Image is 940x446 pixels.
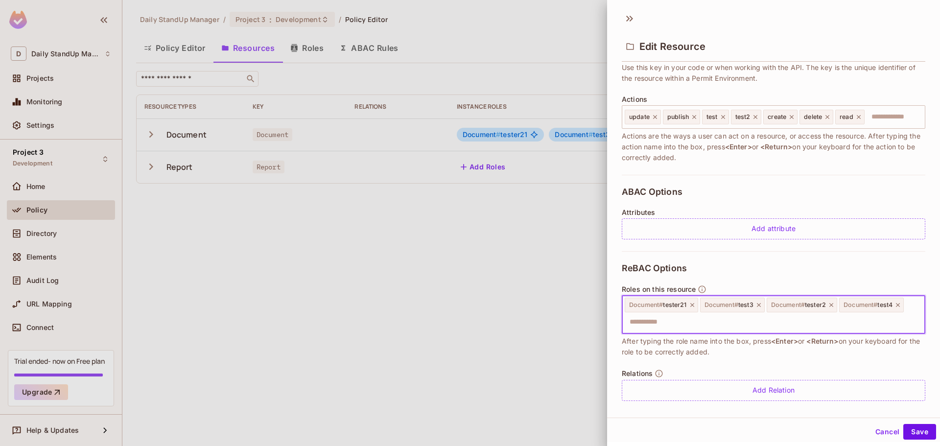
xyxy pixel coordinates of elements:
[622,285,696,293] span: Roles on this resource
[705,301,738,308] span: Document #
[629,301,687,309] span: tester21
[663,110,700,124] div: publish
[771,301,826,309] span: tester2
[622,218,925,239] div: Add attribute
[622,131,925,163] span: Actions are the ways a user can act on a resource, or access the resource. After typing the actio...
[702,110,729,124] div: test
[844,301,893,309] span: test4
[799,110,833,124] div: delete
[735,113,751,121] span: test2
[625,298,698,312] div: Document#tester21
[871,424,903,440] button: Cancel
[771,337,798,345] span: <Enter>
[625,110,661,124] div: update
[760,142,792,151] span: <Return>
[767,298,837,312] div: Document#tester2
[706,113,718,121] span: test
[763,110,798,124] div: create
[705,301,753,309] span: test3
[622,370,653,377] span: Relations
[667,113,689,121] span: publish
[903,424,936,440] button: Save
[844,301,877,308] span: Document #
[840,113,853,121] span: read
[622,187,682,197] span: ABAC Options
[622,380,925,401] div: Add Relation
[622,263,687,273] span: ReBAC Options
[622,336,925,357] span: After typing the role name into the box, press or on your keyboard for the role to be correctly a...
[629,301,663,308] span: Document #
[768,113,786,121] span: create
[629,113,650,121] span: update
[804,113,822,121] span: delete
[639,41,705,52] span: Edit Resource
[622,95,647,103] span: Actions
[700,298,765,312] div: Document#test3
[725,142,752,151] span: <Enter>
[622,209,656,216] span: Attributes
[771,301,805,308] span: Document #
[839,298,904,312] div: Document#test4
[835,110,865,124] div: read
[731,110,762,124] div: test2
[806,337,838,345] span: <Return>
[622,62,925,84] span: Use this key in your code or when working with the API. The key is the unique identifier of the r...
